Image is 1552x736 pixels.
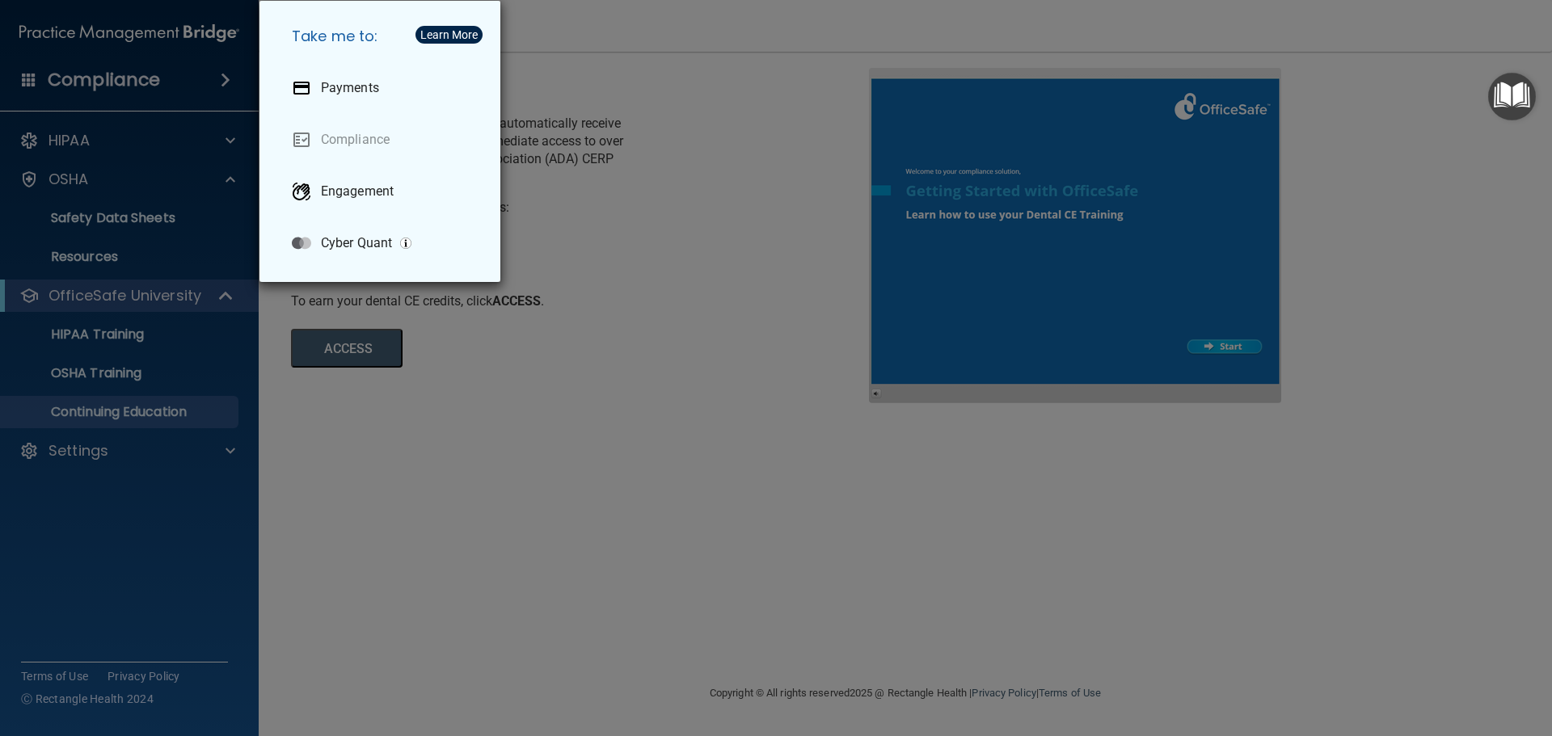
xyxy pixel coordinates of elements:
a: Engagement [279,169,487,214]
div: Learn More [420,29,478,40]
p: Engagement [321,183,394,200]
a: Compliance [279,117,487,162]
p: Cyber Quant [321,235,392,251]
a: Cyber Quant [279,221,487,266]
a: Payments [279,65,487,111]
p: Payments [321,80,379,96]
h5: Take me to: [279,14,487,59]
button: Learn More [415,26,483,44]
button: Open Resource Center [1488,73,1536,120]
